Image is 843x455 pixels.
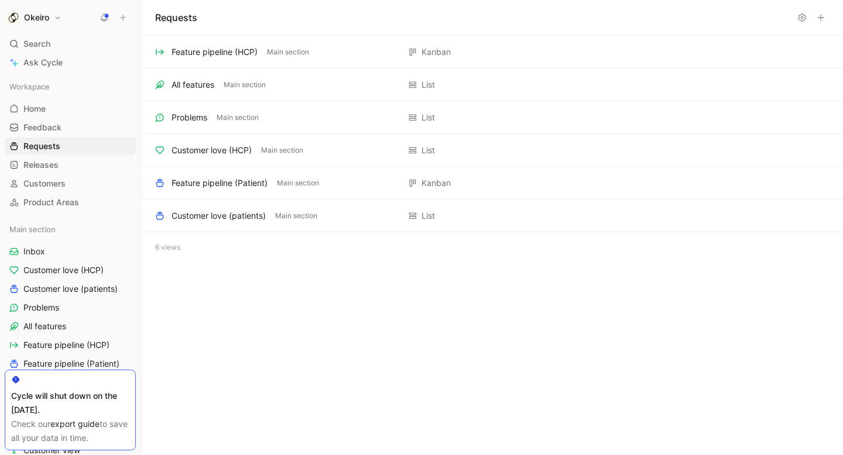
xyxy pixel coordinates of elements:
[5,336,136,354] a: Feature pipeline (HCP)
[5,299,136,316] a: Problems
[155,11,197,25] h1: Requests
[421,143,435,157] div: List
[5,194,136,211] a: Product Areas
[23,283,118,295] span: Customer love (patients)
[5,243,136,260] a: Inbox
[141,199,843,232] div: Customer love (patients)Main sectionListView actions
[5,280,136,298] a: Customer love (patients)
[5,9,64,26] button: OkeiroOkeiro
[5,78,136,95] div: Workspace
[217,112,259,123] span: Main section
[277,177,319,189] span: Main section
[421,111,435,125] div: List
[141,101,843,134] div: ProblemsMain sectionListView actions
[23,302,59,313] span: Problems
[5,175,136,192] a: Customers
[421,209,435,223] div: List
[5,137,136,155] a: Requests
[172,209,266,223] div: Customer love (patients)
[224,79,266,91] span: Main section
[23,246,45,257] span: Inbox
[421,45,451,59] div: Kanban
[23,140,60,152] span: Requests
[5,119,136,136] a: Feedback
[172,45,258,59] div: Feature pipeline (HCP)
[23,320,66,332] span: All features
[5,355,136,373] a: Feature pipeline (Patient)
[5,156,136,174] a: Releases
[421,78,435,92] div: List
[141,167,843,199] div: Feature pipeline (Patient)Main sectionKanbanView actions
[23,37,50,51] span: Search
[172,111,207,125] div: Problems
[5,35,136,53] div: Search
[214,112,261,123] button: Main section
[172,176,268,190] div: Feature pipeline (Patient)
[23,264,104,276] span: Customer love (HCP)
[259,145,306,156] button: Main section
[11,417,129,445] div: Check our to save all your data in time.
[5,54,136,71] a: Ask Cycle
[9,81,50,92] span: Workspace
[261,144,303,156] span: Main section
[23,56,63,70] span: Ask Cycle
[9,223,56,235] span: Main section
[5,220,136,373] div: Main sectionInboxCustomer love (HCP)Customer love (patients)ProblemsAll featuresFeature pipeline ...
[221,80,268,90] button: Main section
[5,220,136,238] div: Main section
[23,178,66,189] span: Customers
[172,78,214,92] div: All features
[50,419,100,429] a: export guide
[267,46,309,58] span: Main section
[11,389,129,417] div: Cycle will shut down on the [DATE].
[23,103,46,115] span: Home
[265,47,311,57] button: Main section
[141,232,843,263] div: 6 views
[23,197,79,208] span: Product Areas
[24,12,49,23] h1: Okeiro
[23,339,109,351] span: Feature pipeline (HCP)
[421,176,451,190] div: Kanban
[141,36,843,68] div: Feature pipeline (HCP)Main sectionKanbanView actions
[141,134,843,167] div: Customer love (HCP)Main sectionListView actions
[172,143,252,157] div: Customer love (HCP)
[5,318,136,335] a: All features
[273,211,320,221] button: Main section
[275,178,321,188] button: Main section
[23,122,61,133] span: Feedback
[23,159,59,171] span: Releases
[141,68,843,101] div: All featuresMain sectionListView actions
[8,12,19,23] img: Okeiro
[5,261,136,279] a: Customer love (HCP)
[275,210,317,222] span: Main section
[23,358,119,370] span: Feature pipeline (Patient)
[5,100,136,118] a: Home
